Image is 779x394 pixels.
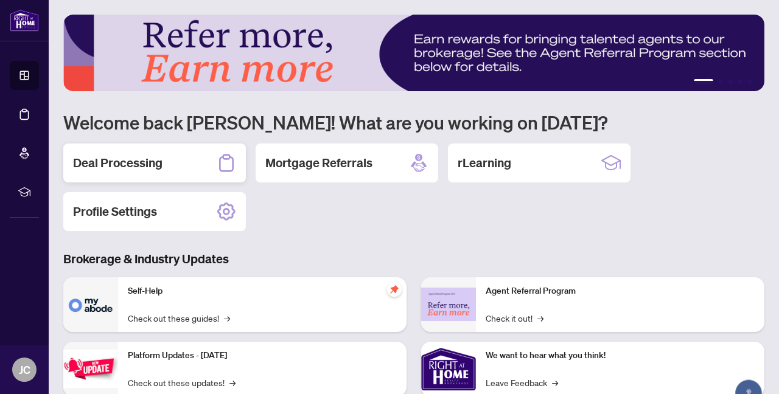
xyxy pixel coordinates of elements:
[224,311,230,325] span: →
[718,79,723,84] button: 2
[128,376,236,389] a: Check out these updates!→
[730,351,767,388] button: Open asap
[229,376,236,389] span: →
[63,111,764,134] h1: Welcome back [PERSON_NAME]! What are you working on [DATE]?
[387,282,402,297] span: pushpin
[486,376,558,389] a: Leave Feedback→
[486,285,755,298] p: Agent Referral Program
[73,154,162,171] h2: Deal Processing
[128,285,397,298] p: Self-Help
[265,154,372,171] h2: Mortgage Referrals
[63,251,764,268] h3: Brokerage & Industry Updates
[486,311,543,325] a: Check it out!→
[458,154,511,171] h2: rLearning
[486,349,755,362] p: We want to hear what you think!
[694,79,713,84] button: 1
[63,15,764,91] img: Slide 0
[728,79,733,84] button: 3
[19,361,30,378] span: JC
[537,311,543,325] span: →
[552,376,558,389] span: →
[73,203,157,220] h2: Profile Settings
[747,79,752,84] button: 5
[738,79,742,84] button: 4
[10,9,39,32] img: logo
[128,349,397,362] p: Platform Updates - [DATE]
[63,277,118,332] img: Self-Help
[128,311,230,325] a: Check out these guides!→
[63,350,118,388] img: Platform Updates - July 21, 2025
[421,288,476,321] img: Agent Referral Program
